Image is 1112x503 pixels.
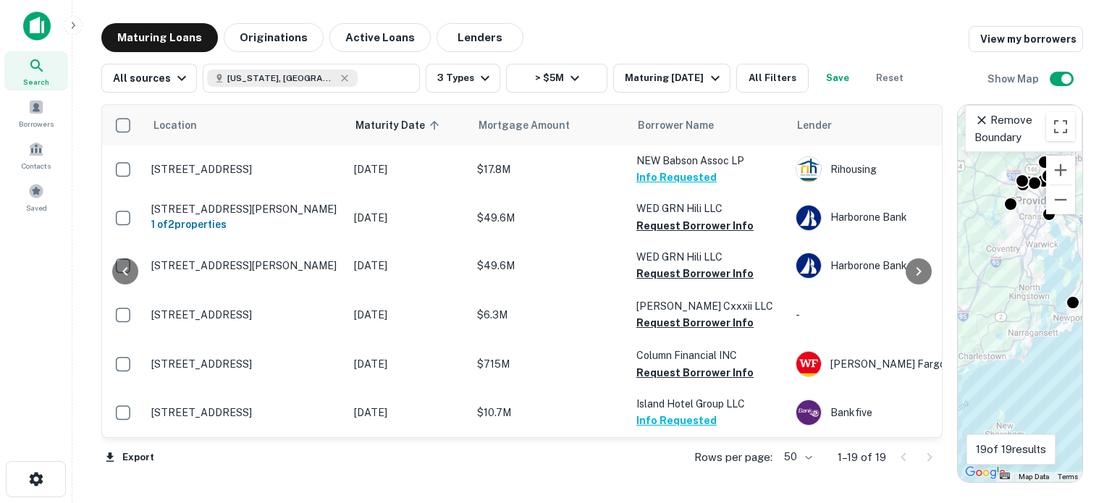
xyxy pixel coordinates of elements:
div: Harborone Bank [796,253,1013,279]
span: Maturity Date [355,117,444,134]
button: Request Borrower Info [636,364,754,381]
button: Info Requested [636,412,717,429]
button: Request Borrower Info [636,265,754,282]
span: [US_STATE], [GEOGRAPHIC_DATA] [227,72,336,85]
button: Toggle fullscreen view [1046,112,1075,141]
p: [STREET_ADDRESS][PERSON_NAME] [151,203,340,216]
img: picture [796,352,821,376]
span: Saved [26,202,47,214]
h6: Show Map [987,71,1041,87]
p: [PERSON_NAME] Cxxxii LLC [636,298,781,314]
a: Terms (opens in new tab) [1058,473,1078,481]
span: Search [23,76,49,88]
button: Maturing Loans [101,23,218,52]
button: Zoom in [1046,156,1075,185]
iframe: Chat Widget [1040,387,1112,457]
p: NEW Babson Assoc LP [636,153,781,169]
p: $49.6M [477,258,622,274]
div: Harborone Bank [796,205,1013,231]
p: WED GRN Hili LLC [636,200,781,216]
img: Google [961,463,1009,482]
div: All sources [113,69,190,87]
p: WED GRN Hili LLC [636,249,781,265]
p: 19 of 19 results [976,441,1046,458]
button: Info Requested [636,169,717,186]
span: Borrower Name [638,117,714,134]
button: Keyboard shortcuts [1000,473,1010,479]
button: Request Borrower Info [636,217,754,234]
button: 3 Types [426,64,500,93]
p: [DATE] [354,258,463,274]
button: Maturing [DATE] [613,64,730,93]
th: Lender [788,105,1020,145]
p: 1–19 of 19 [838,449,886,466]
button: Request Borrower Info [636,314,754,331]
th: Mortgage Amount [470,105,629,145]
p: [DATE] [354,405,463,420]
span: Contacts [22,160,51,172]
img: capitalize-icon.png [23,12,51,41]
button: Map Data [1019,472,1049,482]
p: $17.8M [477,161,622,177]
a: Open this area in Google Maps (opens a new window) [961,463,1009,482]
p: [DATE] [354,161,463,177]
span: Mortgage Amount [479,117,589,134]
span: Location [153,117,197,134]
button: Active Loans [329,23,431,52]
button: Originations [224,23,324,52]
p: [DATE] [354,356,463,372]
a: Saved [4,177,68,216]
a: Borrowers [4,93,68,132]
button: > $5M [506,64,607,93]
div: [PERSON_NAME] Fargo [796,351,1013,377]
p: Column Financial INC [636,347,781,363]
p: [STREET_ADDRESS] [151,308,340,321]
img: picture [796,400,821,425]
button: All Filters [736,64,809,93]
span: Borrowers [19,118,54,130]
div: Maturing [DATE] [625,69,723,87]
button: All sources [101,64,197,93]
a: Search [4,51,68,90]
img: picture [796,206,821,230]
img: picture [796,253,821,278]
p: [STREET_ADDRESS][PERSON_NAME] [151,259,340,272]
a: Contacts [4,135,68,174]
p: $10.7M [477,405,622,420]
p: [DATE] [354,210,463,226]
div: Rihousing [796,156,1013,182]
th: Maturity Date [347,105,470,145]
img: picture [796,157,821,182]
button: Save your search to get updates of matches that match your search criteria. [814,64,861,93]
p: Island Hotel Group LLC [636,396,781,412]
p: - [796,307,1013,323]
a: View my borrowers [969,26,1083,52]
h6: 1 of 2 properties [151,216,340,232]
p: $6.3M [477,307,622,323]
button: Export [101,447,158,468]
div: 0 0 [958,105,1082,482]
p: Remove Boundary [974,111,1073,145]
div: 50 [778,447,814,468]
div: Bankfive [796,400,1013,426]
th: Location [144,105,347,145]
p: $49.6M [477,210,622,226]
button: Zoom out [1046,185,1075,214]
button: Reset [867,64,913,93]
p: [STREET_ADDRESS] [151,163,340,176]
p: [DATE] [354,307,463,323]
p: Rows per page: [694,449,772,466]
span: Lender [797,117,832,134]
button: Lenders [437,23,523,52]
th: Borrower Name [629,105,788,145]
p: [STREET_ADDRESS] [151,358,340,371]
p: $715M [477,356,622,372]
p: [STREET_ADDRESS] [151,406,340,419]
